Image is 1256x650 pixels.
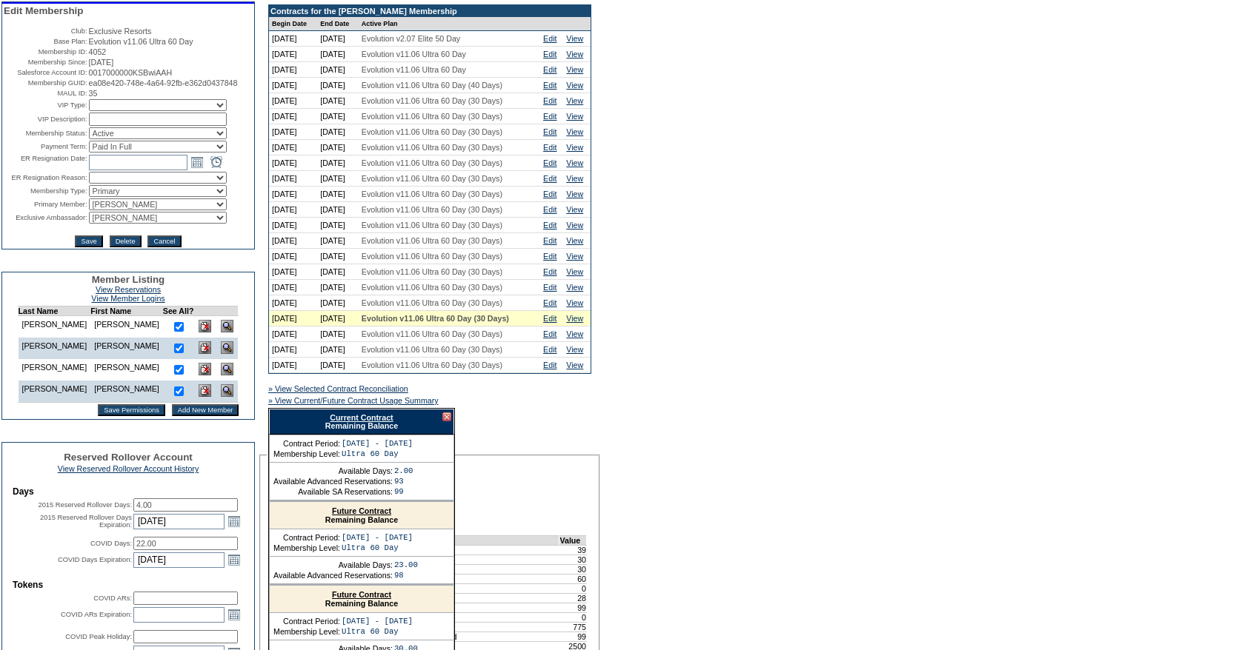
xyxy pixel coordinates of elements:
a: Edit [543,50,556,58]
a: View [566,112,583,121]
td: Last Name [18,306,90,316]
a: View [566,34,583,43]
td: [DATE] [317,155,359,171]
a: View [566,174,583,183]
td: [DATE] [269,171,317,187]
td: [PERSON_NAME] [90,338,163,359]
td: [DATE] [317,31,359,47]
span: Evolution v11.06 Ultra 60 Day (30 Days) [362,267,502,276]
td: Membership Level: [273,449,340,458]
span: [DATE] [89,58,114,67]
td: Payment Term: [4,141,87,153]
span: Evolution v11.06 Ultra 60 Day (30 Days) [362,283,502,292]
td: [DATE] [269,218,317,233]
td: [DATE] [317,78,359,93]
td: VIP Description: [4,113,87,126]
a: Edit [543,174,556,183]
td: 30 [559,564,587,574]
a: View [566,65,583,74]
td: 775 [559,622,587,631]
td: [PERSON_NAME] [90,359,163,381]
td: ER Resignation Reason: [4,172,87,184]
td: [DATE] [317,109,359,124]
a: View Reservations [96,285,161,294]
input: Save Permissions [98,404,165,416]
label: 2015 Reserved Rollover Days: [38,501,132,509]
img: Delete [199,320,211,332]
td: [DATE] [317,93,359,109]
td: [DATE] [269,62,317,78]
label: COVID ARs: [93,594,132,602]
span: Evolution v11.06 Ultra 60 Day (30 Days) [362,112,502,121]
span: Evolution v11.06 Ultra 60 Day (30 Days) [362,236,502,245]
img: View Dashboard [221,341,233,354]
a: View [566,143,583,152]
td: [DATE] [269,155,317,171]
td: [DATE] [269,202,317,218]
a: View [566,361,583,369]
label: COVID Days Expiration: [58,556,132,563]
a: View [566,81,583,90]
span: Evolution v11.06 Ultra 60 Day (30 Days) [362,127,502,136]
span: 0017000000KSBwiAAH [89,68,173,77]
td: [DATE] [269,31,317,47]
td: [DATE] [269,342,317,358]
td: [DATE] [269,140,317,155]
span: 4052 [89,47,107,56]
td: 23.00 [394,560,418,569]
a: Edit [543,314,556,323]
a: Open the calendar popup. [226,606,242,623]
a: Edit [543,267,556,276]
a: View [566,127,583,136]
img: Delete [199,341,211,354]
td: Salesforce Account ID: [4,68,87,77]
td: [DATE] [317,233,359,249]
td: 0 [559,583,587,593]
td: Contracts for the [PERSON_NAME] Membership [269,5,591,17]
td: [PERSON_NAME] [18,316,90,338]
a: Edit [543,96,556,105]
td: [DATE] [269,326,317,342]
td: [DATE] - [DATE] [342,617,413,626]
td: Contract Period: [273,533,340,542]
td: Active Plan [359,17,540,31]
td: [PERSON_NAME] [90,316,163,338]
a: Edit [543,236,556,245]
span: Evolution v11.06 Ultra 60 Day (30 Days) [362,158,502,167]
span: Evolution v2.07 Elite 50 Day [362,34,460,43]
td: [DATE] [269,264,317,280]
a: View [566,252,583,261]
span: Evolution v11.06 Ultra 60 Day (30 Days) [362,190,502,198]
span: Exclusive Resorts [89,27,152,36]
td: Primary Member: [4,198,87,210]
span: Evolution v11.06 Ultra 60 Day (30 Days) [362,314,509,323]
td: Membership ID: [4,47,87,56]
span: Evolution v11.06 Ultra 60 Day (30 Days) [362,205,502,214]
td: [PERSON_NAME] [18,338,90,359]
td: [DATE] [269,358,317,373]
td: [DATE] [317,47,359,62]
span: Member Listing [92,274,165,285]
td: Exclusive Ambassador: [4,212,87,224]
td: [DATE] [269,124,317,140]
td: Contract Period: [273,439,340,448]
span: Reserved Rollover Account [64,452,193,463]
span: Edit Membership [4,5,83,16]
a: Edit [543,329,556,338]
td: End Date [317,17,359,31]
span: Evolution v11.06 Ultra 60 Day (40 Days) [362,81,502,90]
td: Value [559,535,587,545]
label: COVID Days: [90,540,132,547]
td: 93 [394,477,413,486]
a: Edit [543,252,556,261]
a: Edit [543,205,556,214]
td: 99 [394,487,413,496]
a: View [566,345,583,354]
a: Open the time view popup. [208,154,225,170]
span: 35 [89,89,98,98]
span: Evolution v11.06 Ultra 60 Day (30 Days) [362,143,502,152]
td: [PERSON_NAME] [18,381,90,403]
td: Membership Level: [273,627,340,636]
span: Evolution v11.06 Ultra 60 Day (30 Days) [362,329,502,338]
a: Edit [543,298,556,307]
